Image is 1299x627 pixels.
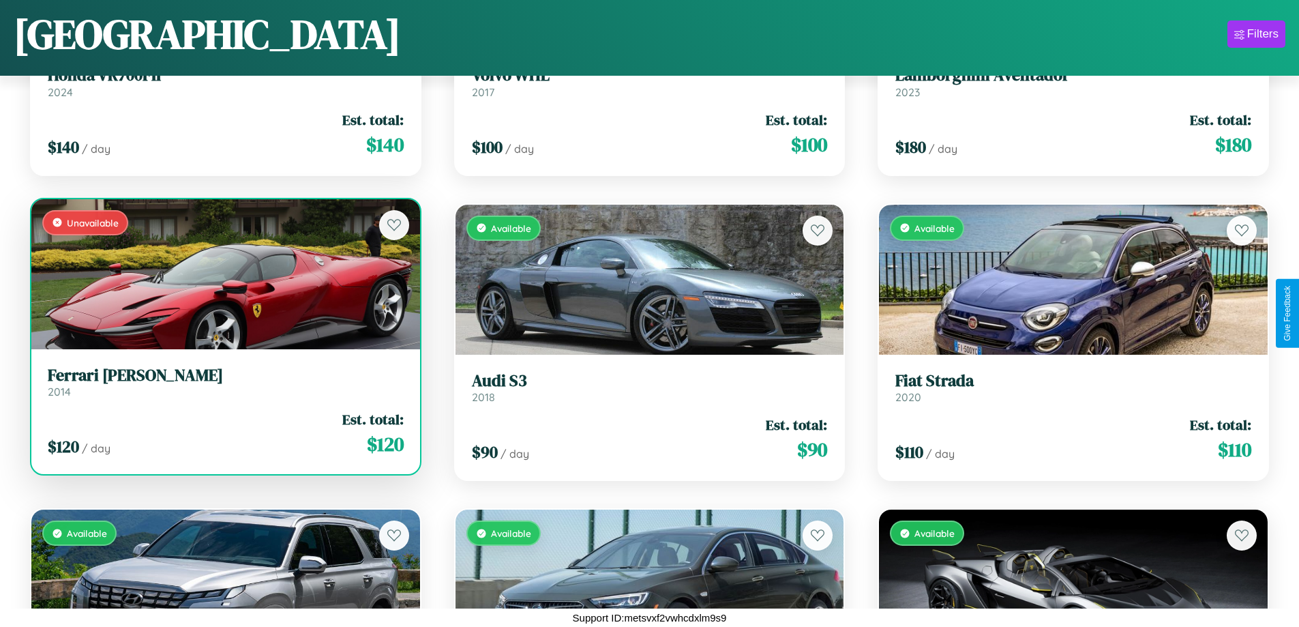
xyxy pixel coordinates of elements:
[82,441,110,455] span: / day
[342,110,404,130] span: Est. total:
[895,136,926,158] span: $ 180
[895,371,1251,391] h3: Fiat Strada
[48,65,404,99] a: Honda VR700FII2024
[791,131,827,158] span: $ 100
[895,390,921,404] span: 2020
[366,131,404,158] span: $ 140
[67,527,107,539] span: Available
[48,366,404,399] a: Ferrari [PERSON_NAME]2014
[14,6,401,62] h1: [GEOGRAPHIC_DATA]
[797,436,827,463] span: $ 90
[914,527,955,539] span: Available
[472,371,828,405] a: Audi S32018
[895,441,923,463] span: $ 110
[1190,110,1251,130] span: Est. total:
[367,431,404,458] span: $ 120
[1218,436,1251,463] span: $ 110
[472,136,503,158] span: $ 100
[1190,415,1251,435] span: Est. total:
[929,142,957,156] span: / day
[1215,131,1251,158] span: $ 180
[48,85,73,99] span: 2024
[926,447,955,461] span: / day
[48,385,71,398] span: 2014
[472,65,828,85] h3: Volvo WHL
[342,409,404,429] span: Est. total:
[472,65,828,99] a: Volvo WHL2017
[895,65,1251,85] h3: Lamborghini Aventador
[48,136,79,158] span: $ 140
[472,85,494,99] span: 2017
[895,85,920,99] span: 2023
[1227,20,1285,48] button: Filters
[895,371,1251,405] a: Fiat Strada2020
[766,415,827,435] span: Est. total:
[48,435,79,458] span: $ 120
[82,142,110,156] span: / day
[1247,27,1279,41] div: Filters
[491,222,531,234] span: Available
[48,366,404,385] h3: Ferrari [PERSON_NAME]
[472,371,828,391] h3: Audi S3
[491,527,531,539] span: Available
[1283,286,1292,341] div: Give Feedback
[766,110,827,130] span: Est. total:
[505,142,534,156] span: / day
[67,217,119,229] span: Unavailable
[472,390,495,404] span: 2018
[914,222,955,234] span: Available
[501,447,529,461] span: / day
[573,609,727,627] p: Support ID: metsvxf2vwhcdxlm9s9
[895,65,1251,99] a: Lamborghini Aventador2023
[472,441,498,463] span: $ 90
[48,65,404,85] h3: Honda VR700FII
